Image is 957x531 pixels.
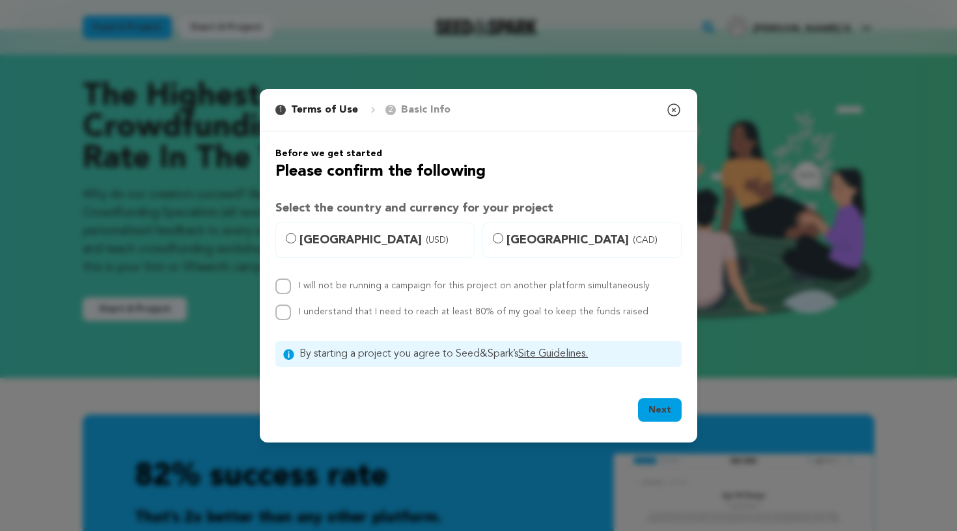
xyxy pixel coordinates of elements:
[299,346,674,362] span: By starting a project you agree to Seed&Spark’s
[299,307,648,316] label: I understand that I need to reach at least 80% of my goal to keep the funds raised
[633,234,658,247] span: (CAD)
[638,398,682,422] button: Next
[275,105,286,115] span: 1
[385,105,396,115] span: 2
[299,281,650,290] label: I will not be running a campaign for this project on another platform simultaneously
[275,160,682,184] h2: Please confirm the following
[518,349,588,359] a: Site Guidelines.
[291,102,358,118] p: Terms of Use
[275,199,682,217] h3: Select the country and currency for your project
[275,147,682,160] h6: Before we get started
[299,231,466,249] span: [GEOGRAPHIC_DATA]
[426,234,449,247] span: (USD)
[401,102,451,118] p: Basic Info
[506,231,673,249] span: [GEOGRAPHIC_DATA]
